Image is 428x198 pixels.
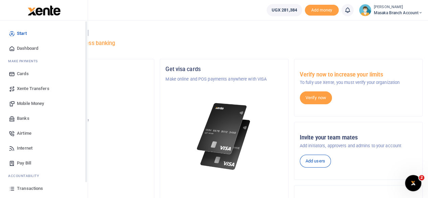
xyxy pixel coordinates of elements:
[5,171,82,181] li: Ac
[305,7,339,12] a: Add money
[305,5,339,16] span: Add money
[272,7,297,14] span: UGX 281,384
[17,100,44,107] span: Mobile Money
[5,111,82,126] a: Banks
[17,160,31,167] span: Pay Bill
[5,81,82,96] a: Xente Transfers
[165,66,283,73] h5: Get visa cards
[5,156,82,171] a: Pay Bill
[405,175,421,191] iframe: Intercom live chat
[5,41,82,56] a: Dashboard
[5,126,82,141] a: Airtime
[165,76,283,83] p: Make online and POS payments anywhere with VISA
[5,26,82,41] a: Start
[5,96,82,111] a: Mobile Money
[26,40,423,47] h5: Welcome to better business banking
[17,85,49,92] span: Xente Transfers
[300,91,332,104] a: Verify now
[31,126,149,132] h5: UGX 381,189
[17,115,29,122] span: Banks
[419,175,424,180] span: 2
[31,102,149,109] p: Masaka Branch Account
[300,71,417,78] h5: Verify now to increase your limits
[17,70,29,77] span: Cards
[12,59,38,64] span: ake Payments
[28,5,61,16] img: logo-large
[359,4,371,16] img: profile-user
[13,173,39,178] span: countability
[31,92,149,99] h5: Account
[264,4,305,16] li: Wallet ballance
[17,45,38,52] span: Dashboard
[27,7,61,13] a: logo-small logo-large logo-large
[300,134,417,141] h5: Invite your team mates
[31,76,149,83] p: Tugende Limited
[5,141,82,156] a: Internet
[300,79,417,86] p: To fully use Xente, you must verify your organization
[195,99,253,174] img: xente-_physical_cards.png
[300,142,417,149] p: Add initiators, approvers and admins to your account
[300,155,331,168] a: Add users
[359,4,423,16] a: profile-user [PERSON_NAME] Masaka Branch Account
[305,5,339,16] li: Toup your wallet
[17,185,43,192] span: Transactions
[374,10,423,16] span: Masaka Branch Account
[17,145,32,152] span: Internet
[26,29,423,37] h4: Hello [PERSON_NAME]
[374,4,423,10] small: [PERSON_NAME]
[31,66,149,73] h5: Organization
[31,117,149,124] p: Your current account balance
[17,130,31,137] span: Airtime
[17,30,27,37] span: Start
[267,4,302,16] a: UGX 281,384
[5,56,82,66] li: M
[5,181,82,196] a: Transactions
[5,66,82,81] a: Cards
